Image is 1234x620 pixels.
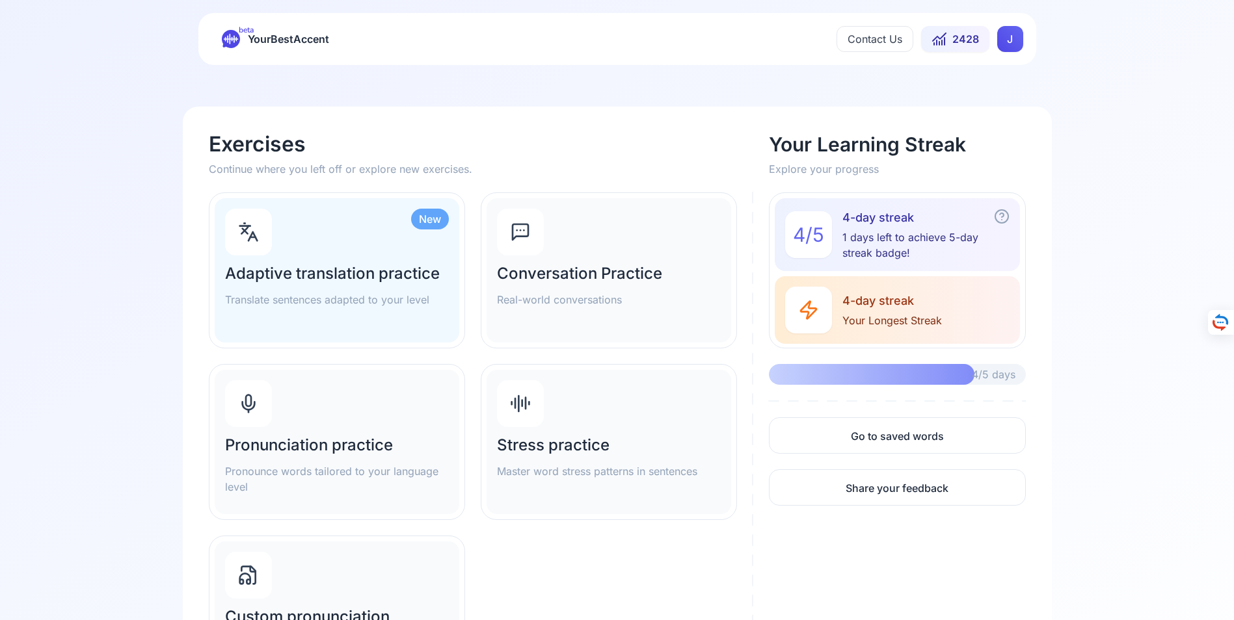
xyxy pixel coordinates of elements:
[769,161,1025,177] p: Explore your progress
[411,209,449,229] div: New
[997,26,1023,52] div: J
[225,292,449,307] p: Translate sentences adapted to your level
[225,435,449,456] h2: Pronunciation practice
[248,30,329,48] span: YourBestAccent
[481,364,737,520] a: Stress practiceMaster word stress patterns in sentences
[239,25,254,35] span: beta
[997,26,1023,52] button: JJ
[793,223,824,246] span: 4 / 5
[842,313,942,328] span: Your Longest Streak
[497,263,721,284] h2: Conversation Practice
[842,229,1009,261] span: 1 days left to achieve 5-day streak badge!
[481,192,737,348] a: Conversation PracticeReal-world conversations
[209,161,754,177] p: Continue where you left off or explore new exercises.
[211,30,340,48] a: betaYourBestAccent
[972,367,1015,382] span: 4/5 days
[209,133,754,156] h1: Exercises
[769,469,1025,506] a: Share your feedback
[842,209,1009,227] span: 4-day streak
[497,463,721,479] p: Master word stress patterns in sentences
[769,133,1025,156] h2: Your Learning Streak
[209,192,465,348] a: NewAdaptive translation practiceTranslate sentences adapted to your level
[497,292,721,307] p: Real-world conversations
[842,292,942,310] span: 4-day streak
[497,435,721,456] h2: Stress practice
[225,263,449,284] h2: Adaptive translation practice
[769,417,1025,454] a: Go to saved words
[952,31,979,47] span: 2428
[225,463,449,495] p: Pronounce words tailored to your language level
[837,26,913,52] button: Contact Us
[921,26,989,52] button: 2428
[209,364,465,520] a: Pronunciation practicePronounce words tailored to your language level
